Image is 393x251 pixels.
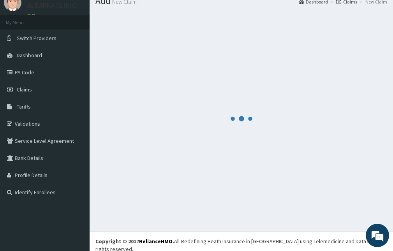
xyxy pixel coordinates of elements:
span: Switch Providers [17,35,56,42]
a: RelianceHMO [139,238,173,245]
span: Tariffs [17,103,31,110]
div: Chat with us now [41,44,131,54]
textarea: Type your message and hit 'Enter' [4,168,148,195]
span: We're online! [45,75,108,154]
a: Online [27,13,46,18]
span: Dashboard [17,52,42,59]
span: Claims [17,86,32,93]
div: Redefining Heath Insurance in [GEOGRAPHIC_DATA] using Telemedicine and Data Science! [181,237,387,245]
svg: audio-loading [230,107,253,130]
div: Minimize live chat window [128,4,146,23]
p: ALBARKA CLINIC [27,2,76,9]
strong: Copyright © 2017 . [95,238,174,245]
img: d_794563401_company_1708531726252_794563401 [14,39,32,58]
